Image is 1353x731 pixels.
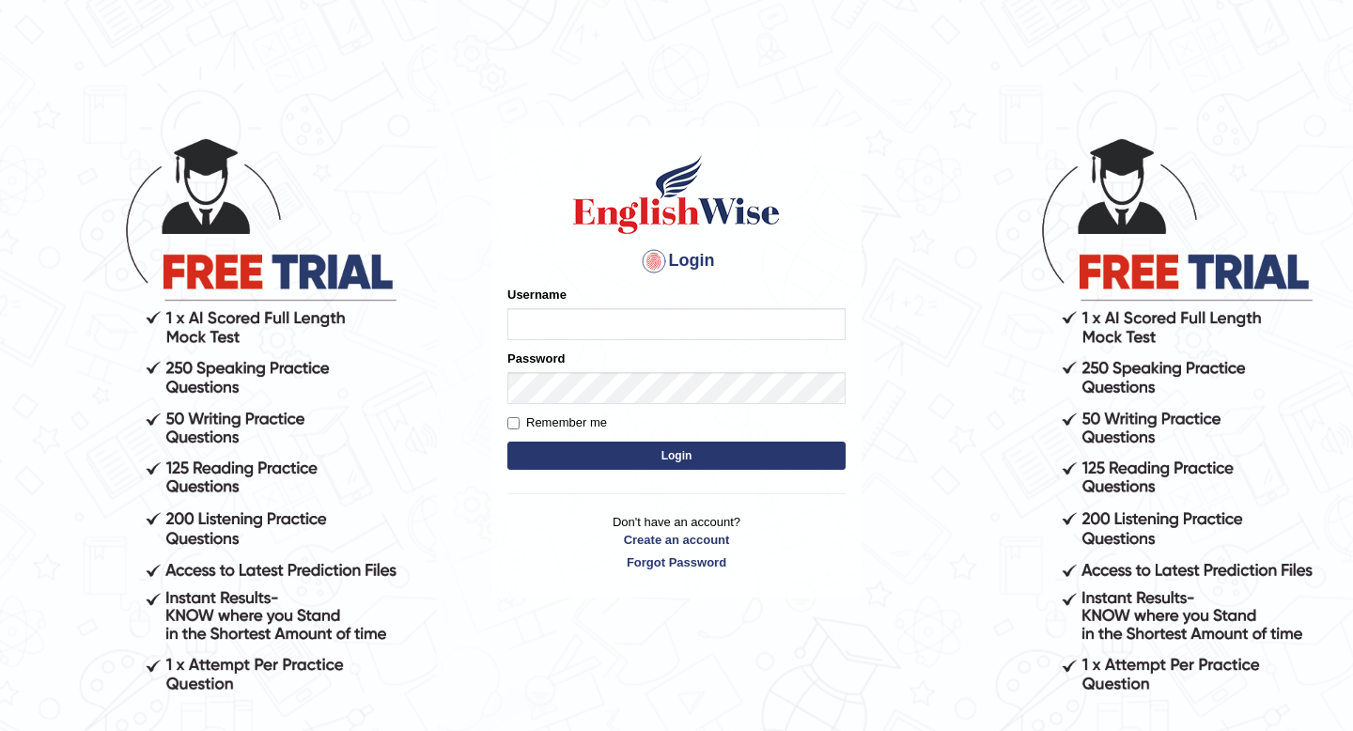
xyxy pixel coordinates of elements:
label: Remember me [507,413,607,432]
input: Remember me [507,417,520,429]
p: Don't have an account? [507,513,846,571]
a: Create an account [507,531,846,549]
label: Password [507,350,565,367]
img: Logo of English Wise sign in for intelligent practice with AI [569,152,784,237]
h4: Login [507,246,846,276]
label: Username [507,286,567,303]
button: Login [507,442,846,470]
a: Forgot Password [507,553,846,571]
